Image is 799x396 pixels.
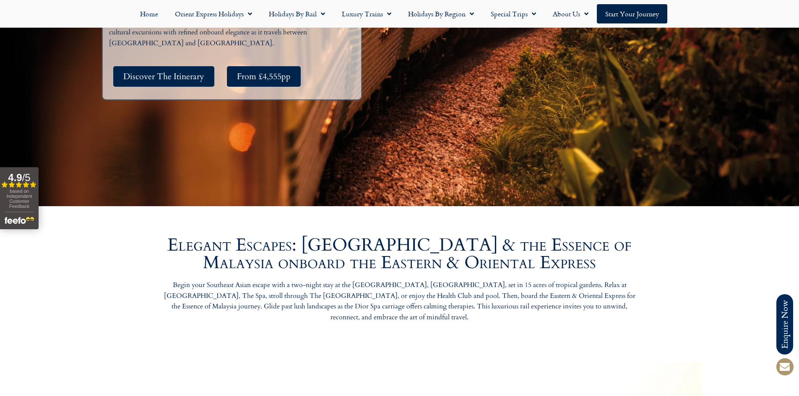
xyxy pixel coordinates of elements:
a: Discover The Itinerary [113,66,214,87]
span: Discover The Itinerary [123,71,204,82]
a: Holidays by Region [400,4,482,23]
a: From £4,555pp [227,66,301,87]
a: Home [132,4,167,23]
h2: Elegant Escapes: [GEOGRAPHIC_DATA] & the Essence of Malaysia onboard the Eastern & Oriental Express [161,236,639,272]
a: About Us [544,4,597,23]
a: Luxury Trains [333,4,400,23]
a: Orient Express Holidays [167,4,260,23]
a: Start your Journey [597,4,667,23]
a: Holidays by Rail [260,4,333,23]
nav: Menu [4,4,795,23]
span: From £4,555pp [237,71,291,82]
a: Special Trips [482,4,544,23]
p: Begin your Southeast Asian escape with a two-night stay at the [GEOGRAPHIC_DATA], [GEOGRAPHIC_DAT... [161,280,639,323]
